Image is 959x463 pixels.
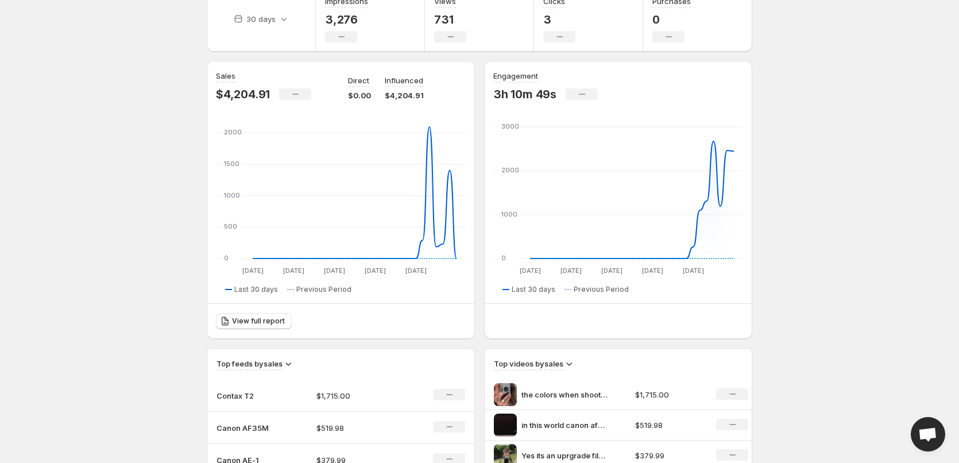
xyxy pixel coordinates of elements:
p: Contax T2 [216,390,274,402]
p: 3h 10m 49s [493,87,556,101]
p: Canon AF35M [216,422,274,434]
text: [DATE] [560,267,582,275]
text: 0 [501,254,506,262]
text: [DATE] [365,267,386,275]
p: $0.00 [348,90,371,101]
p: 30 days [246,13,276,25]
text: 2000 [224,128,242,136]
p: Influenced [385,75,423,86]
text: 1000 [224,191,240,199]
text: [DATE] [324,267,345,275]
text: [DATE] [520,267,541,275]
text: [DATE] [283,267,304,275]
text: [DATE] [242,267,264,275]
text: [DATE] [642,267,663,275]
p: 0 [652,13,691,26]
p: $4,204.91 [216,87,270,101]
text: 500 [224,222,237,230]
p: 731 [434,13,466,26]
h3: Top videos by sales [494,358,563,369]
text: 1000 [501,210,517,218]
p: $519.98 [635,419,703,431]
p: $519.98 [316,422,398,434]
p: in this world canon af35m kodak portra 400 [521,419,608,431]
text: [DATE] [683,267,704,275]
p: $379.99 [635,450,703,461]
span: View full report [232,317,285,326]
p: $4,204.91 [385,90,424,101]
p: Yes its an uprgrade filmphotography canonae1 [521,450,608,461]
p: $1,715.00 [316,390,398,402]
h3: Top feeds by sales [216,358,283,369]
text: 2000 [501,166,519,174]
p: 3 [543,13,575,26]
a: Open chat [911,417,945,452]
text: 1500 [224,160,239,168]
img: in this world canon af35m kodak portra 400 [494,414,517,437]
span: Last 30 days [234,285,278,294]
p: the colors when shooting on film in summer onfilm contaxt2 35mm [521,389,608,400]
p: 3,276 [325,13,368,26]
p: Direct [348,75,369,86]
span: Last 30 days [512,285,555,294]
text: [DATE] [405,267,427,275]
img: the colors when shooting on film in summer onfilm contaxt2 35mm [494,383,517,406]
h3: Engagement [493,70,538,82]
text: [DATE] [601,267,622,275]
span: Previous Period [296,285,351,294]
a: View full report [216,313,292,329]
text: 3000 [501,122,519,130]
text: 0 [224,254,229,262]
p: $1,715.00 [635,389,703,400]
span: Previous Period [574,285,629,294]
h3: Sales [216,70,235,82]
